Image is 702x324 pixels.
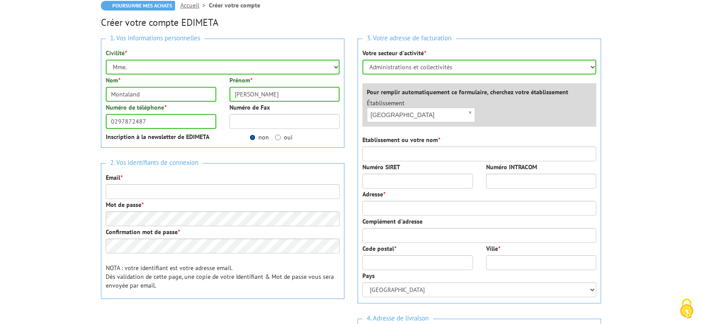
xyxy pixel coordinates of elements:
span: 2. Vos identifiants de connexion [106,157,203,169]
label: Votre secteur d'activité [362,49,426,57]
label: Ville [486,244,500,253]
label: Code postal [362,244,396,253]
label: Confirmation mot de passe [106,228,180,236]
label: Complément d'adresse [362,217,423,226]
div: Établissement [360,99,482,122]
a: Poursuivre mes achats [101,1,175,11]
label: Numéro de Fax [229,103,270,112]
label: Pour remplir automatiquement ce formulaire, cherchez votre établissement [367,88,568,96]
label: Adresse [362,190,385,199]
label: Numéro INTRACOM [486,163,537,171]
label: non [250,133,269,142]
img: Cookies (fenêtre modale) [676,298,698,320]
input: non [250,135,255,140]
label: Pays [362,271,375,280]
label: Numéro SIRET [362,163,400,171]
li: Créer votre compte [209,1,260,10]
span: × [465,107,475,118]
label: Email [106,173,122,182]
h2: Créer votre compte EDIMETA [101,17,601,28]
input: oui [275,135,281,140]
label: Etablissement ou votre nom [362,135,440,144]
strong: Inscription à la newsletter de EDIMETA [106,133,209,141]
button: Cookies (fenêtre modale) [671,294,702,324]
label: Prénom [229,76,252,85]
label: Civilité [106,49,127,57]
label: Nom [106,76,120,85]
label: Numéro de téléphone [106,103,166,112]
p: NOTA : votre identifiant est votre adresse email. Dès validation de cette page, une copie de votr... [106,263,340,290]
span: 1. Vos informations personnelles [106,32,204,44]
label: Mot de passe [106,200,143,209]
label: oui [275,133,293,142]
span: 3. Votre adresse de facturation [362,32,456,44]
a: Accueil [180,1,209,9]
